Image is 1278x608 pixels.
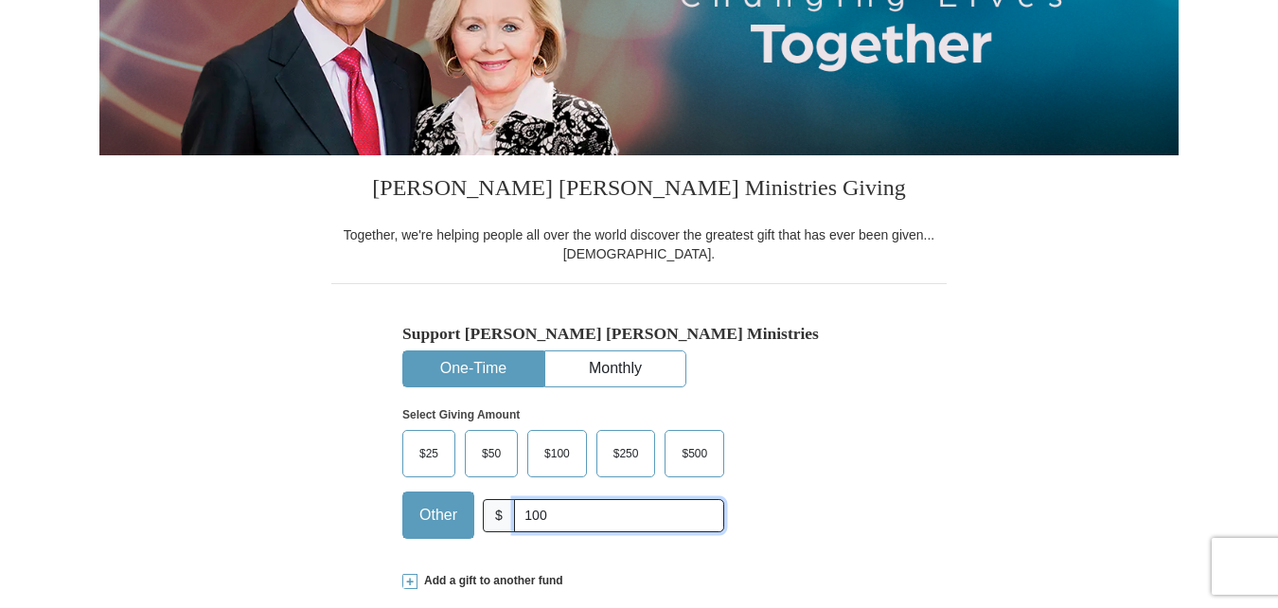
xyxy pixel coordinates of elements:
span: Other [410,501,467,529]
button: Monthly [545,351,685,386]
div: Together, we're helping people all over the world discover the greatest gift that has ever been g... [331,225,947,263]
span: Add a gift to another fund [417,573,563,589]
h5: Support [PERSON_NAME] [PERSON_NAME] Ministries [402,324,876,344]
h3: [PERSON_NAME] [PERSON_NAME] Ministries Giving [331,155,947,225]
span: $25 [410,439,448,468]
span: $50 [472,439,510,468]
span: $ [483,499,515,532]
strong: Select Giving Amount [402,408,520,421]
button: One-Time [403,351,543,386]
span: $500 [672,439,717,468]
span: $250 [604,439,648,468]
span: $100 [535,439,579,468]
input: Other Amount [514,499,724,532]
